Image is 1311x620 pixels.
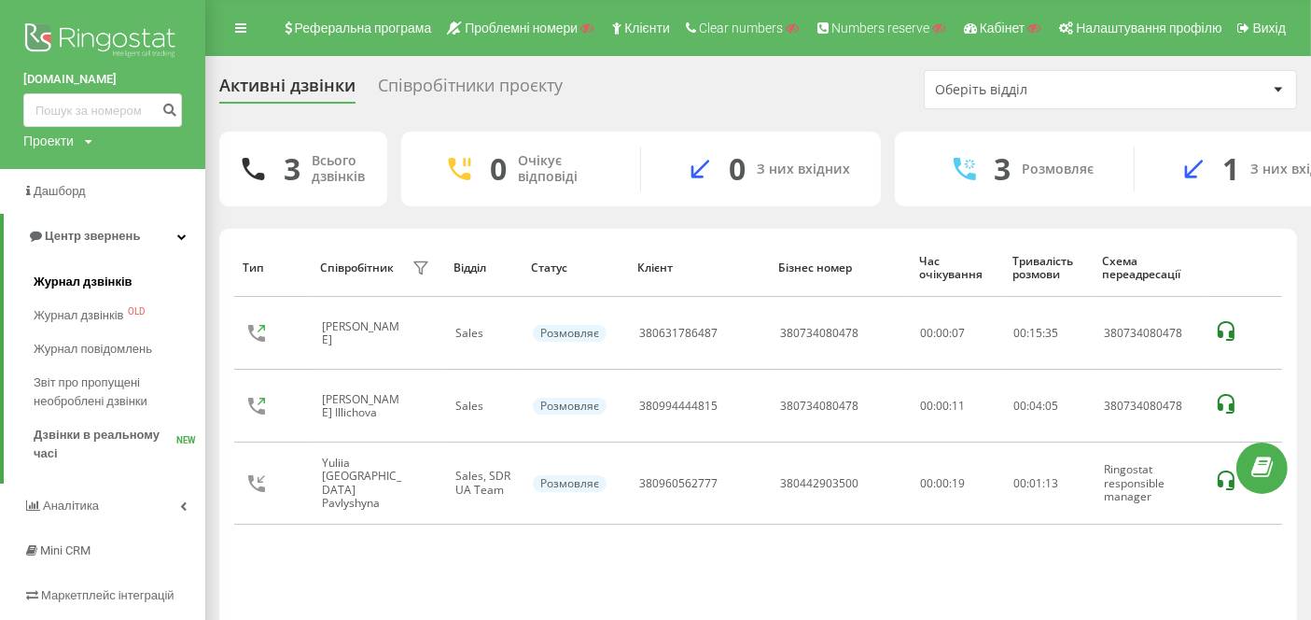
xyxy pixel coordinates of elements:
div: 380734080478 [780,327,858,340]
span: Numbers reserve [831,21,929,35]
span: Дашборд [34,184,86,198]
a: Журнал дзвінків [34,265,205,299]
a: Звіт про пропущені необроблені дзвінки [34,366,205,418]
span: Mini CRM [40,543,91,557]
span: 35 [1045,325,1058,341]
div: 380960562777 [639,477,718,490]
div: 3 [284,151,300,187]
a: Журнал повідомлень [34,332,205,366]
span: 13 [1045,475,1058,491]
div: Відділ [453,261,513,275]
div: Розмовляє [533,325,607,342]
span: Звіт про пропущені необроблені дзвінки [34,373,196,411]
span: Налаштування профілю [1076,21,1221,35]
div: Оберіть відділ [935,82,1158,98]
span: 00 [1013,475,1026,491]
span: Дзвінки в реальному часі [34,426,176,463]
div: Розмовляє [533,475,607,492]
div: 1 [1222,151,1239,187]
span: 01 [1029,475,1042,491]
div: 380442903500 [780,477,858,490]
img: Ringostat logo [23,19,182,65]
div: 0 [490,151,507,187]
div: Ringostat responsible manager [1104,463,1194,503]
div: 380994444815 [639,400,718,413]
span: 04 [1029,398,1042,414]
div: Статус [531,261,620,275]
div: : : [1013,477,1058,490]
div: 380734080478 [1104,327,1194,340]
div: 380734080478 [1104,400,1194,413]
div: Тривалість розмови [1012,255,1085,282]
div: 00:00:07 [921,327,994,340]
div: Очікує відповіді [518,153,612,185]
span: 05 [1045,398,1058,414]
span: Clear numbers [699,21,783,35]
span: Центр звернень [45,229,140,243]
div: Схема переадресації [1102,255,1195,282]
div: Всього дзвінків [312,153,365,185]
div: Розмовляє [533,398,607,415]
span: Проблемні номери [465,21,578,35]
div: З них вхідних [757,162,850,177]
div: Співробітник [321,261,395,275]
div: Sales, SDR UA Team [455,470,512,497]
input: Пошук за номером [23,93,182,127]
div: 380631786487 [639,327,718,340]
span: 00 [1013,325,1026,341]
div: 00:00:11 [921,400,994,413]
div: Співробітники проєкту [378,76,563,105]
div: Yuliia [GEOGRAPHIC_DATA] Pavlyshyna [322,457,408,511]
span: 00 [1013,398,1026,414]
a: [DOMAIN_NAME] [23,70,182,89]
a: Центр звернень [4,214,205,259]
span: Вихід [1253,21,1286,35]
div: Час очікування [919,255,995,282]
div: Клієнт [637,261,760,275]
div: Тип [243,261,302,275]
div: 3 [995,151,1011,187]
span: Реферальна програма [295,21,432,35]
a: Журнал дзвінківOLD [34,299,205,332]
div: 0 [729,151,746,187]
div: : : [1013,400,1058,413]
span: Клієнти [624,21,670,35]
div: 00:00:19 [921,477,994,490]
a: Дзвінки в реальному часіNEW [34,418,205,471]
div: Бізнес номер [778,261,901,275]
span: Журнал повідомлень [34,340,152,359]
div: : : [1013,327,1058,340]
span: Журнал дзвінків [34,273,132,291]
div: [PERSON_NAME] [322,320,408,347]
div: Розмовляє [1023,162,1095,177]
div: Активні дзвінки [219,76,356,105]
div: Проекти [23,132,74,150]
span: 15 [1029,325,1042,341]
div: 380734080478 [780,400,858,413]
span: Журнал дзвінків [34,306,123,325]
div: Sales [455,327,512,340]
span: Аналiтика [43,499,99,513]
div: [PERSON_NAME] Illichova [322,393,408,420]
span: Кабінет [980,21,1025,35]
div: Sales [455,400,512,413]
span: Маркетплейс інтеграцій [41,588,174,602]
